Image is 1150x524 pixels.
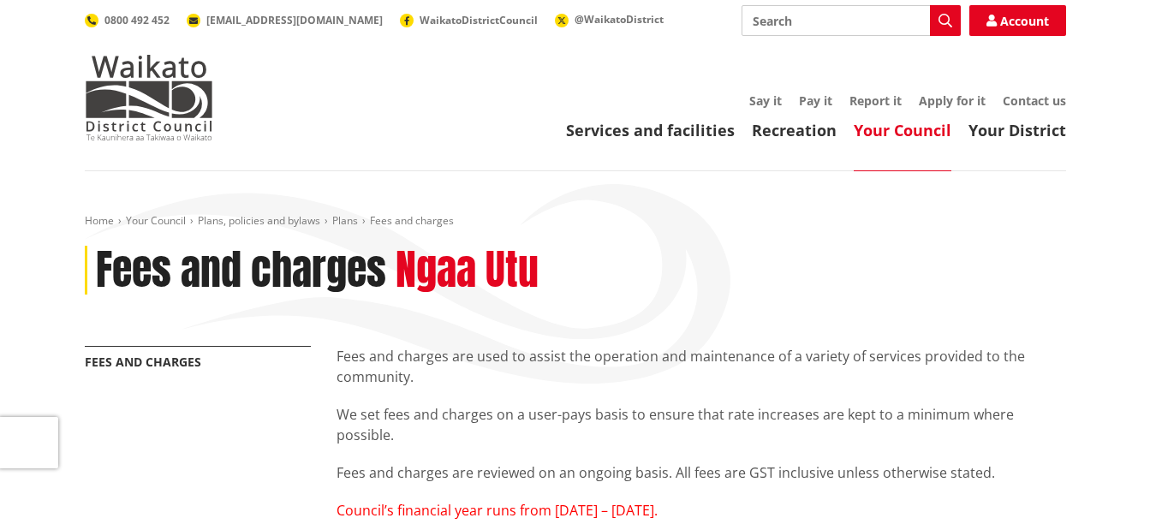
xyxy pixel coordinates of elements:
[396,246,539,295] h2: Ngaa Utu
[85,13,170,27] a: 0800 492 452
[332,213,358,228] a: Plans
[370,213,454,228] span: Fees and charges
[337,404,1066,445] p: We set fees and charges on a user-pays basis to ensure that rate increases are kept to a minimum ...
[85,213,114,228] a: Home
[85,214,1066,229] nav: breadcrumb
[968,120,1066,140] a: Your District
[126,213,186,228] a: Your Council
[969,5,1066,36] a: Account
[420,13,538,27] span: WaikatoDistrictCouncil
[742,5,961,36] input: Search input
[85,354,201,370] a: Fees and charges
[1003,92,1066,109] a: Contact us
[337,462,1066,483] p: Fees and charges are reviewed on an ongoing basis. All fees are GST inclusive unless otherwise st...
[96,246,386,295] h1: Fees and charges
[104,13,170,27] span: 0800 492 452
[752,120,837,140] a: Recreation
[337,346,1066,387] p: Fees and charges are used to assist the operation and maintenance of a variety of services provid...
[749,92,782,109] a: Say it
[566,120,735,140] a: Services and facilities
[206,13,383,27] span: [EMAIL_ADDRESS][DOMAIN_NAME]
[198,213,320,228] a: Plans, policies and bylaws
[187,13,383,27] a: [EMAIL_ADDRESS][DOMAIN_NAME]
[555,12,664,27] a: @WaikatoDistrict
[337,501,658,520] span: Council’s financial year runs from [DATE] – [DATE].
[799,92,832,109] a: Pay it
[849,92,902,109] a: Report it
[85,55,213,140] img: Waikato District Council - Te Kaunihera aa Takiwaa o Waikato
[400,13,538,27] a: WaikatoDistrictCouncil
[575,12,664,27] span: @WaikatoDistrict
[854,120,951,140] a: Your Council
[919,92,986,109] a: Apply for it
